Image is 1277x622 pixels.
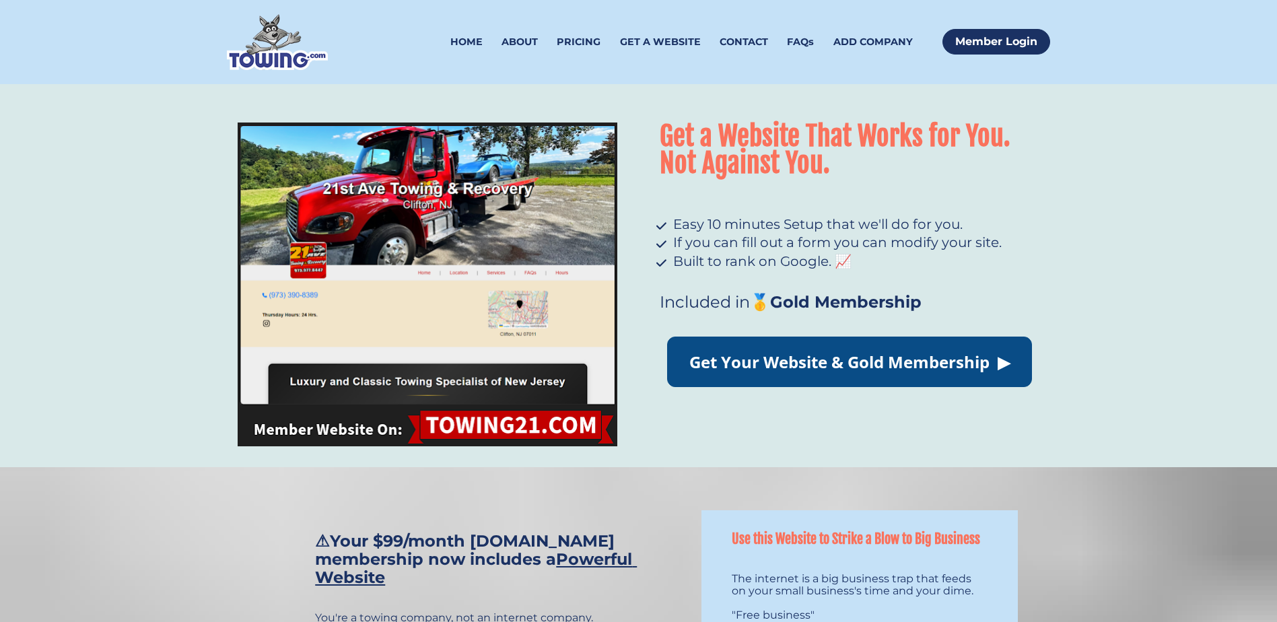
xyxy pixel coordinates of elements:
[660,219,1039,231] li: Easy 10 minutes Setup that we'll do for you.
[660,293,1039,311] h3: 🥇Gold Membership
[557,26,600,58] a: PRICING
[732,532,988,547] h1: Use this Website to Strike a Blow to Big Business
[787,26,814,58] a: FAQs
[942,29,1050,55] a: Member Login
[620,26,701,58] a: GET A WEBSITE
[732,573,988,597] p: The internet is a big business trap that feeds on your small business's time and your dime.
[660,292,750,312] span: Included in
[660,237,1039,249] li: If you can fill out a form you can modify your site.
[667,337,1032,387] a: Get Your Website & Gold Membership ▶
[315,532,663,586] h2: ⚠Your $99/month [DOMAIN_NAME] membership now includes a
[502,26,538,58] a: ABOUT
[660,123,1039,193] h1: Get a Website That Works for You. Not Against You.
[833,26,913,58] a: ADD COMPANY
[660,256,1039,268] li: Built to rank on Google. 📈
[238,123,617,446] img: Towing21.com
[227,14,328,70] img: Towing.com Logo
[732,609,988,621] p: "Free business"
[450,26,483,58] a: HOME
[315,549,637,587] u: Powerful Website
[720,26,768,58] a: CONTACT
